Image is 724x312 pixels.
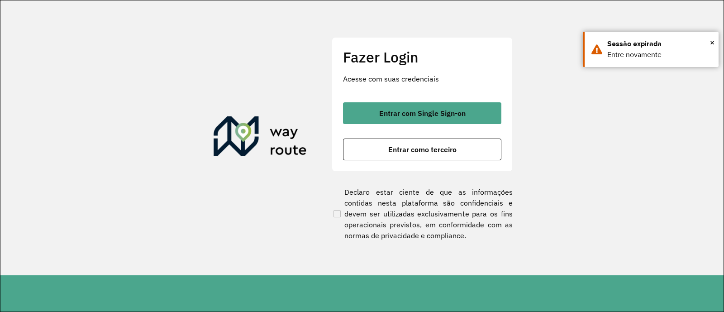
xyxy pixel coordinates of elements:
div: Entre novamente [607,49,712,60]
button: Close [710,36,714,49]
button: button [343,139,501,160]
img: Roteirizador AmbevTech [214,116,307,160]
span: Entrar com Single Sign-on [379,110,466,117]
span: × [710,36,714,49]
h2: Fazer Login [343,48,501,66]
button: button [343,102,501,124]
div: Sessão expirada [607,38,712,49]
p: Acesse com suas credenciais [343,73,501,84]
label: Declaro estar ciente de que as informações contidas nesta plataforma são confidenciais e devem se... [332,187,513,241]
span: Entrar como terceiro [388,146,457,153]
